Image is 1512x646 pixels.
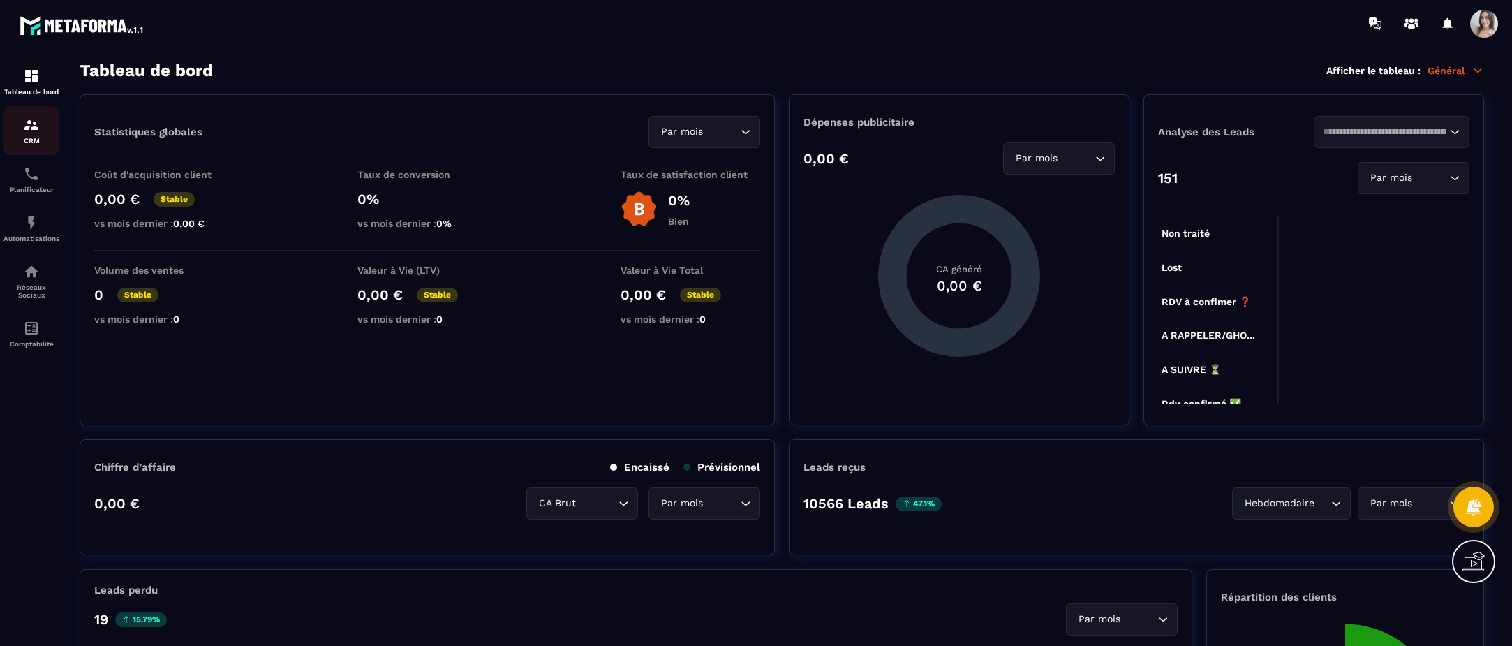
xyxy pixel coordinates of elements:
[3,57,59,106] a: formationformationTableau de bord
[94,495,140,512] p: 0,00 €
[117,288,158,302] p: Stable
[683,461,760,474] p: Prévisionnel
[3,309,59,358] a: accountantaccountantComptabilité
[1012,151,1060,166] span: Par mois
[1075,612,1123,627] span: Par mois
[1241,496,1317,511] span: Hebdomadaire
[621,314,760,325] p: vs mois dernier :
[658,496,706,511] span: Par mois
[1314,116,1469,148] div: Search for option
[94,286,103,303] p: 0
[20,13,145,38] img: logo
[173,218,205,229] span: 0,00 €
[436,218,452,229] span: 0%
[1358,162,1469,194] div: Search for option
[94,169,234,180] p: Coût d'acquisition client
[1003,142,1115,175] div: Search for option
[1123,612,1155,627] input: Search for option
[3,253,59,309] a: social-networksocial-networkRéseaux Sociaux
[23,117,40,133] img: formation
[1415,496,1446,511] input: Search for option
[803,461,866,474] p: Leads reçus
[357,218,497,229] p: vs mois dernier :
[579,496,615,511] input: Search for option
[80,61,213,80] h3: Tableau de bord
[115,612,167,627] p: 15.79%
[3,106,59,155] a: formationformationCRM
[1415,170,1446,186] input: Search for option
[1162,364,1222,376] tspan: A SUIVRE ⏳
[1158,170,1178,186] p: 151
[1428,64,1484,77] p: Général
[154,192,195,207] p: Stable
[94,584,158,596] p: Leads perdu
[357,265,497,276] p: Valeur à Vie (LTV)
[3,137,59,145] p: CRM
[3,284,59,299] p: Réseaux Sociaux
[1221,591,1469,603] p: Répartition des clients
[1060,151,1092,166] input: Search for option
[680,288,721,302] p: Stable
[706,496,737,511] input: Search for option
[23,214,40,231] img: automations
[896,497,942,511] p: 47.1%
[526,487,638,520] div: Search for option
[1323,124,1446,140] input: Search for option
[803,116,1115,129] p: Dépenses publicitaire
[621,286,666,303] p: 0,00 €
[357,191,497,207] p: 0%
[648,116,760,148] div: Search for option
[668,216,690,227] p: Bien
[94,218,234,229] p: vs mois dernier :
[94,461,176,474] p: Chiffre d’affaire
[1162,330,1255,341] tspan: A RAPPELER/GHO...
[94,126,202,138] p: Statistiques globales
[699,314,706,325] span: 0
[417,288,458,302] p: Stable
[94,314,234,325] p: vs mois dernier :
[1232,487,1351,520] div: Search for option
[1162,262,1182,273] tspan: Lost
[803,150,849,167] p: 0,00 €
[3,204,59,253] a: automationsautomationsAutomatisations
[1066,603,1178,636] div: Search for option
[94,265,234,276] p: Volume des ventes
[357,286,403,303] p: 0,00 €
[3,235,59,242] p: Automatisations
[668,192,690,209] p: 0%
[94,191,140,207] p: 0,00 €
[94,611,108,628] p: 19
[173,314,179,325] span: 0
[1358,487,1469,520] div: Search for option
[357,169,497,180] p: Taux de conversion
[1162,228,1210,239] tspan: Non traité
[610,461,669,474] p: Encaissé
[803,495,889,512] p: 10566 Leads
[23,263,40,280] img: social-network
[23,166,40,182] img: scheduler
[3,88,59,96] p: Tableau de bord
[1162,398,1242,410] tspan: Rdv confirmé ✅
[648,487,760,520] div: Search for option
[23,320,40,337] img: accountant
[1162,296,1252,308] tspan: RDV à confimer ❓
[357,314,497,325] p: vs mois dernier :
[3,155,59,204] a: schedulerschedulerPlanificateur
[1367,170,1415,186] span: Par mois
[621,169,760,180] p: Taux de satisfaction client
[535,496,579,511] span: CA Brut
[3,340,59,348] p: Comptabilité
[621,191,658,228] img: b-badge-o.b3b20ee6.svg
[1317,496,1328,511] input: Search for option
[3,186,59,193] p: Planificateur
[1158,126,1314,138] p: Analyse des Leads
[621,265,760,276] p: Valeur à Vie Total
[436,314,443,325] span: 0
[706,124,737,140] input: Search for option
[1326,65,1421,76] p: Afficher le tableau :
[1367,496,1415,511] span: Par mois
[658,124,706,140] span: Par mois
[23,68,40,85] img: formation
